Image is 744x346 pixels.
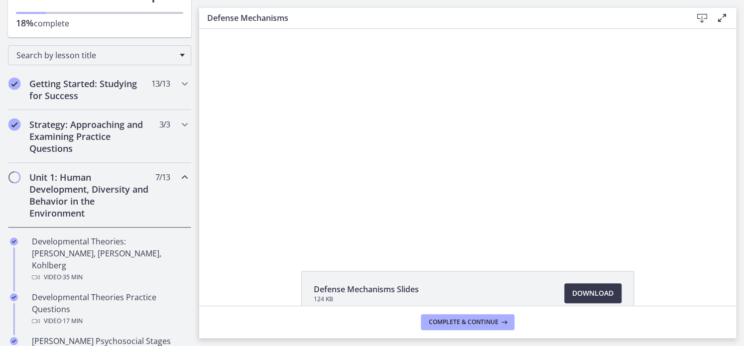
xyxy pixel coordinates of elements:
[10,293,18,301] i: Completed
[429,318,498,326] span: Complete & continue
[29,171,151,219] h2: Unit 1: Human Development, Diversity and Behavior in the Environment
[8,45,191,65] div: Search by lesson title
[16,17,34,29] span: 18%
[159,118,170,130] span: 3 / 3
[314,295,419,303] span: 124 KB
[421,314,514,330] button: Complete & continue
[572,287,614,299] span: Download
[29,78,151,102] h2: Getting Started: Studying for Success
[32,271,187,283] div: Video
[16,17,183,29] p: complete
[8,78,20,90] i: Completed
[207,12,676,24] h3: Defense Mechanisms
[199,29,736,248] iframe: Video Lesson
[32,235,187,283] div: Developmental Theories: [PERSON_NAME], [PERSON_NAME], Kohlberg
[29,118,151,154] h2: Strategy: Approaching and Examining Practice Questions
[8,118,20,130] i: Completed
[16,50,175,61] span: Search by lesson title
[151,78,170,90] span: 13 / 13
[10,337,18,345] i: Completed
[32,315,187,327] div: Video
[155,171,170,183] span: 7 / 13
[61,315,83,327] span: · 17 min
[10,237,18,245] i: Completed
[314,283,419,295] span: Defense Mechanisms Slides
[564,283,621,303] a: Download
[32,291,187,327] div: Developmental Theories Practice Questions
[61,271,83,283] span: · 35 min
